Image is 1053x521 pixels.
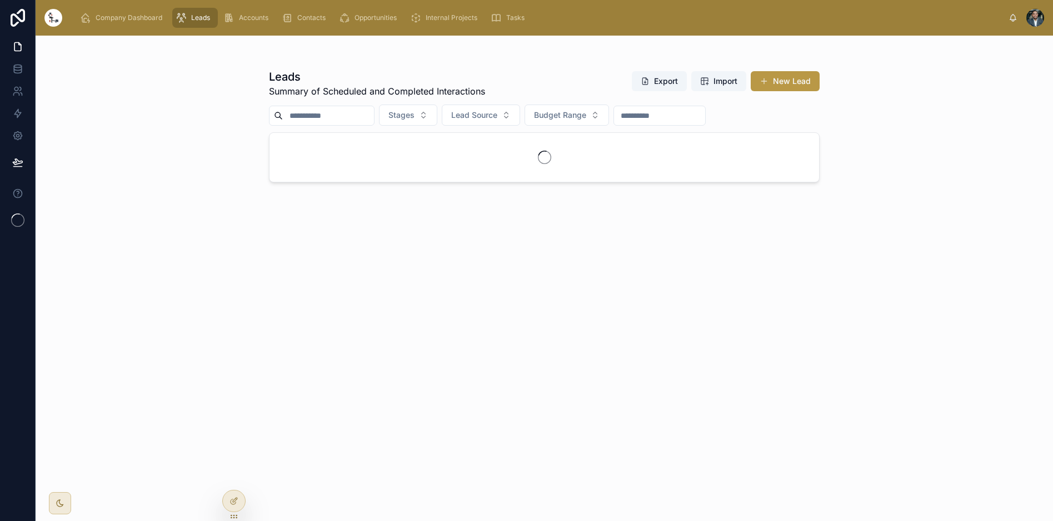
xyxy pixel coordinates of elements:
button: Export [632,71,687,91]
span: Lead Source [451,110,497,121]
button: New Lead [751,71,820,91]
span: Internal Projects [426,13,477,22]
button: Select Button [379,105,437,126]
span: Budget Range [534,110,586,121]
button: Import [691,71,746,91]
span: Contacts [297,13,326,22]
span: Stages [388,110,415,121]
a: Tasks [487,8,532,28]
div: scrollable content [71,6,1009,30]
a: Contacts [278,8,333,28]
span: Opportunities [355,13,397,22]
a: Internal Projects [407,8,485,28]
span: Import [713,76,737,87]
span: Leads [191,13,210,22]
a: Accounts [220,8,276,28]
a: Company Dashboard [77,8,170,28]
button: Select Button [525,105,609,126]
span: Tasks [506,13,525,22]
a: Opportunities [336,8,405,28]
span: Summary of Scheduled and Completed Interactions [269,85,485,98]
img: App logo [44,9,62,27]
button: Select Button [442,105,520,126]
a: Leads [172,8,218,28]
span: Accounts [239,13,268,22]
h1: Leads [269,69,485,85]
span: Company Dashboard [96,13,162,22]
